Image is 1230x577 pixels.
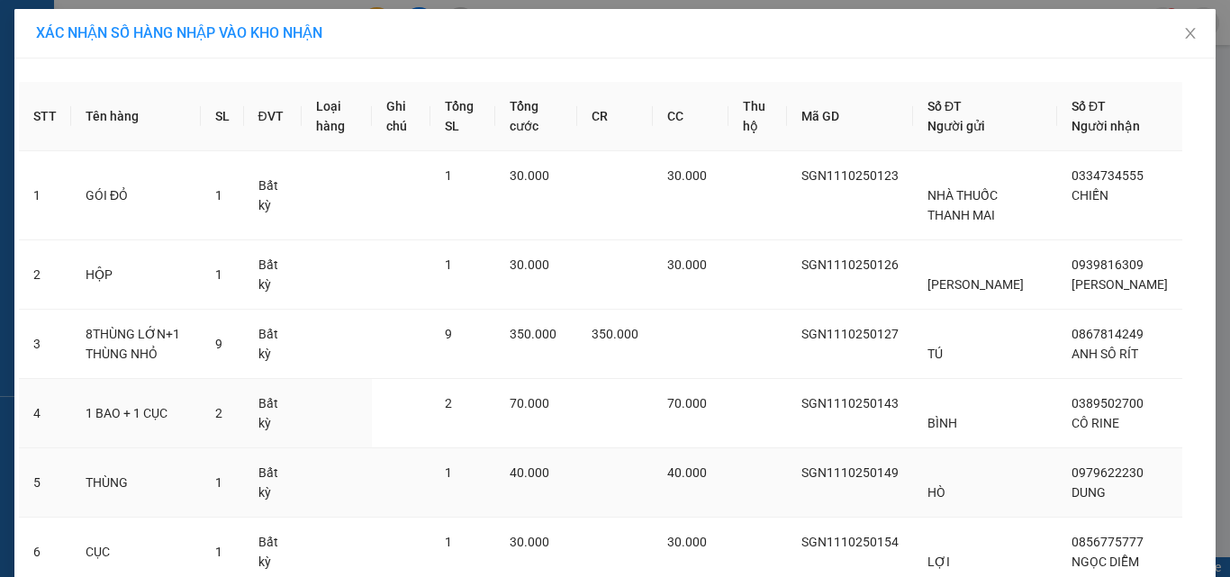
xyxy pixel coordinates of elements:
td: 2 [19,240,71,310]
span: 350.000 [592,327,638,341]
span: 2 [445,396,452,410]
span: 40.000 [667,465,707,480]
span: 0867814249 [1072,327,1144,341]
td: GÓI ĐỎ [71,151,201,240]
span: CÔ RINE [1072,416,1119,430]
span: 0979622230 [1072,465,1144,480]
span: 350.000 [510,327,556,341]
span: 2 [215,406,222,420]
td: 5 [19,448,71,518]
span: 1 [445,465,452,480]
span: SGN1110250123 [801,168,899,183]
span: 1 [215,545,222,559]
span: DUNG [1072,485,1106,500]
span: NGỌC DIỄM [1072,554,1139,569]
td: Bất kỳ [244,379,303,448]
td: Bất kỳ [244,240,303,310]
span: SGN1110250154 [801,535,899,549]
span: 0389502700 [1072,396,1144,410]
th: ĐVT [244,82,303,151]
span: TÚ [927,347,943,361]
span: Số ĐT [1072,99,1106,113]
th: Ghi chú [372,82,431,151]
span: [PERSON_NAME] [1072,277,1168,292]
span: 0334734555 [1072,168,1144,183]
span: 9 [445,327,452,341]
span: 1 [445,168,452,183]
span: SGN1110250126 [801,257,899,272]
td: 1 BAO + 1 CỤC [71,379,201,448]
span: CHIẾN [1072,188,1108,203]
td: Bất kỳ [244,310,303,379]
span: 1 [445,535,452,549]
th: Tổng cước [495,82,576,151]
td: 8THÙNG LỚN+1 THÙNG NHỎ [71,310,201,379]
th: SL [201,82,244,151]
span: 0939816309 [1072,257,1144,272]
span: BÌNH [927,416,957,430]
span: 1 [215,267,222,282]
span: LỢI [927,554,950,569]
td: THÙNG [71,448,201,518]
th: Tổng SL [430,82,495,151]
th: CR [577,82,653,151]
span: 40.000 [510,465,549,480]
span: 9 [215,337,222,351]
th: Loại hàng [302,82,371,151]
span: 30.000 [667,257,707,272]
td: Bất kỳ [244,151,303,240]
td: 3 [19,310,71,379]
span: 1 [215,188,222,203]
span: 30.000 [667,168,707,183]
td: HỘP [71,240,201,310]
span: 70.000 [510,396,549,410]
th: Mã GD [787,82,913,151]
td: 1 [19,151,71,240]
th: Tên hàng [71,82,201,151]
span: SGN1110250143 [801,396,899,410]
span: NHÀ THUỐC THANH MAI [927,188,998,222]
span: close [1183,26,1198,41]
th: STT [19,82,71,151]
span: 30.000 [510,168,549,183]
button: Close [1165,9,1216,59]
span: 30.000 [667,535,707,549]
span: Người nhận [1072,119,1140,133]
span: 0856775777 [1072,535,1144,549]
span: HÒ [927,485,945,500]
span: 30.000 [510,535,549,549]
span: 30.000 [510,257,549,272]
span: XÁC NHẬN SỐ HÀNG NHẬP VÀO KHO NHẬN [36,24,322,41]
span: [PERSON_NAME] [927,277,1024,292]
span: 1 [215,475,222,490]
span: Người gửi [927,119,985,133]
span: SGN1110250127 [801,327,899,341]
td: 4 [19,379,71,448]
th: Thu hộ [728,82,788,151]
th: CC [653,82,728,151]
span: SGN1110250149 [801,465,899,480]
span: 70.000 [667,396,707,410]
td: Bất kỳ [244,448,303,518]
span: ANH SÔ RÍT [1072,347,1138,361]
span: Số ĐT [927,99,962,113]
span: 1 [445,257,452,272]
